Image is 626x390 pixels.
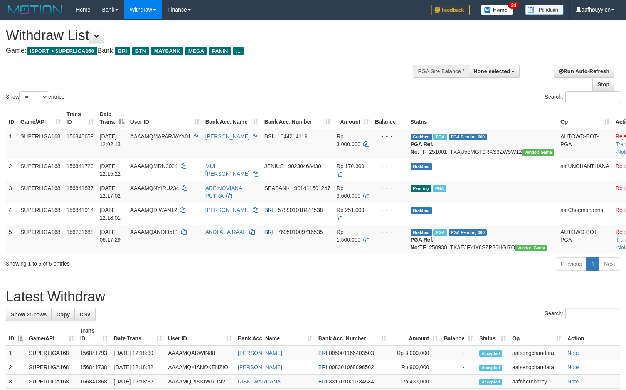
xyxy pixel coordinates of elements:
span: BTN [132,47,149,55]
td: - [441,346,476,360]
td: SUPERLIGA168 [26,360,77,375]
td: aafsengchandara [509,360,564,375]
span: Grabbed [411,134,432,140]
th: Bank Acc. Name: activate to sort column ascending [202,107,261,129]
div: PGA Site Balance / [413,65,468,78]
td: [DATE] 12:18:32 [111,360,165,375]
a: CSV [74,308,96,321]
th: Game/API: activate to sort column ascending [26,324,77,346]
td: SUPERLIGA168 [26,375,77,389]
td: Rp 3,000,000 [389,346,441,360]
a: ANDI AL A RAAF [205,229,246,235]
a: RISKI WARDANA [238,378,281,385]
th: Bank Acc. Name: activate to sort column ascending [235,324,315,346]
b: PGA Ref. No: [411,237,434,250]
th: Trans ID: activate to sort column ascending [64,107,97,129]
div: - - - [375,133,404,140]
img: Feedback.jpg [431,5,469,15]
span: Vendor URL: https://trx31.1velocity.biz [522,149,554,156]
span: [DATE] 06:17:29 [100,229,121,243]
span: Accepted [479,365,502,371]
td: AUTOWD-BOT-PGA [557,129,613,159]
span: Marked by aafromsomean [433,229,447,236]
h1: Withdraw List [6,28,410,43]
a: [PERSON_NAME] [238,350,282,356]
span: PGA Pending [449,229,487,236]
span: MEGA [185,47,207,55]
img: Button%20Memo.svg [481,5,513,15]
td: 2 [6,159,17,181]
span: Grabbed [411,207,432,214]
td: AAAAMQKIANOKENZIO [165,360,235,375]
span: 156841720 [67,163,94,169]
span: Rp 3.000.000 [337,133,360,147]
th: Balance [372,107,407,129]
img: MOTION_logo.png [6,4,64,15]
span: BSI [264,133,273,140]
td: Rp 900,000 [389,360,441,375]
th: Op: activate to sort column ascending [509,324,564,346]
td: 4 [6,203,17,225]
span: 156731688 [67,229,94,235]
th: Amount: activate to sort column ascending [389,324,441,346]
span: Copy 901411501247 to clipboard [294,185,330,191]
th: ID: activate to sort column descending [6,324,26,346]
span: [DATE] 12:18:01 [100,207,121,221]
td: aafChoemphanna [557,203,613,225]
span: AAAAMQMAPARJAYA01 [130,133,191,140]
a: Next [599,257,620,271]
span: Copy 008301068098502 to clipboard [329,364,374,370]
span: BRI [264,229,273,235]
span: 34 [508,2,518,9]
span: AAAAMQNYIRU234 [130,185,179,191]
th: Amount: activate to sort column ascending [333,107,372,129]
td: 5 [6,225,17,254]
a: Show 25 rows [6,308,52,321]
span: 156840659 [67,133,94,140]
th: Status: activate to sort column ascending [476,324,509,346]
span: Rp 170.300 [337,163,364,169]
a: Previous [556,257,587,271]
span: MAYBANK [151,47,183,55]
h4: Game: Bank: [6,47,410,55]
span: Show 25 rows [11,311,47,318]
span: ISPORT > SUPERLIGA168 [27,47,97,55]
a: Copy [51,308,75,321]
th: Game/API: activate to sort column ascending [17,107,64,129]
td: 156841868 [77,375,111,389]
td: SUPERLIGA168 [17,159,64,181]
span: CSV [79,311,91,318]
span: None selected [474,68,510,74]
th: Trans ID: activate to sort column ascending [77,324,111,346]
img: panduan.png [525,5,564,15]
a: ADE NOVIANA PUTRA [205,185,242,199]
td: SUPERLIGA168 [17,181,64,203]
span: Accepted [479,350,502,357]
td: 1 [6,129,17,159]
span: BRI [318,378,327,385]
span: Copy 1044214119 to clipboard [278,133,308,140]
select: Showentries [19,91,48,103]
td: aafsengchandara [509,346,564,360]
th: Date Trans.: activate to sort column descending [97,107,127,129]
span: BRI [264,207,273,213]
input: Search: [565,91,620,103]
a: Run Auto-Refresh [554,65,614,78]
span: ... [233,47,243,55]
th: Bank Acc. Number: activate to sort column ascending [315,324,389,346]
td: SUPERLIGA168 [17,225,64,254]
span: [DATE] 12:02:13 [100,133,121,147]
span: AAAAMQANDI0511 [130,229,178,235]
td: 156841793 [77,346,111,360]
td: 2 [6,360,26,375]
td: - [441,360,476,375]
span: Accepted [479,379,502,385]
a: Note [567,378,579,385]
td: AUTOWD-BOT-PGA [557,225,613,254]
span: Vendor URL: https://trx31.1velocity.biz [515,245,547,251]
td: AAAAMQARWIN88 [165,346,235,360]
a: MUH [PERSON_NAME] [205,163,250,177]
span: JENIUS [264,163,284,169]
span: Rp 1.500.000 [337,229,360,243]
td: 3 [6,181,17,203]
